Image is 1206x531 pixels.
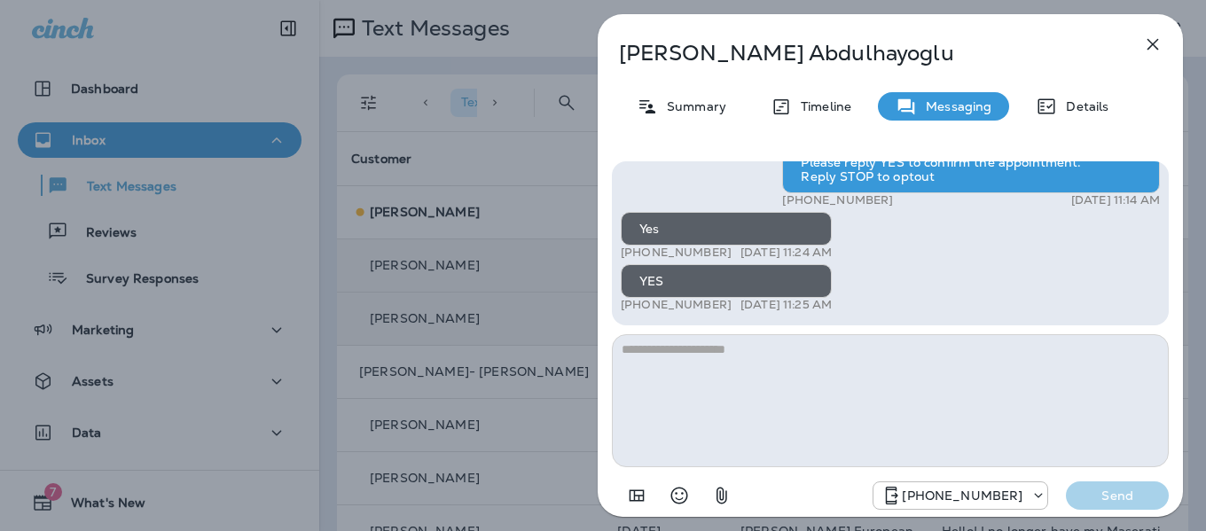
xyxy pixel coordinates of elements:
p: Summary [658,99,726,113]
div: +1 (813) 428-9920 [873,485,1047,506]
div: YES [621,264,832,298]
p: [DATE] 11:14 AM [1071,193,1160,207]
button: Select an emoji [662,478,697,513]
p: Timeline [792,99,851,113]
p: [DATE] 11:25 AM [740,298,832,312]
p: [PERSON_NAME] Abdulhayoglu [619,41,1103,66]
p: [PHONE_NUMBER] [621,298,732,312]
p: [DATE] 11:24 AM [740,246,832,260]
button: Add in a premade template [619,478,654,513]
p: [PHONE_NUMBER] [621,246,732,260]
p: Messaging [917,99,991,113]
p: [PHONE_NUMBER] [782,193,893,207]
p: [PHONE_NUMBER] [902,488,1022,503]
div: Yes [621,212,832,246]
p: Details [1057,99,1108,113]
